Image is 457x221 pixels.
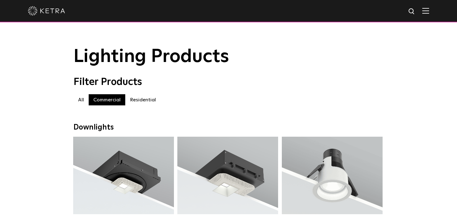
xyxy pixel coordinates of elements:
label: Residential [125,94,161,105]
label: Commercial [89,94,125,105]
div: Downlights [73,123,384,132]
div: Filter Products [73,76,384,88]
img: ketra-logo-2019-white [28,6,65,15]
span: Lighting Products [73,47,229,66]
img: Hamburger%20Nav.svg [422,8,429,14]
label: All [73,94,89,105]
img: search icon [408,8,416,15]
